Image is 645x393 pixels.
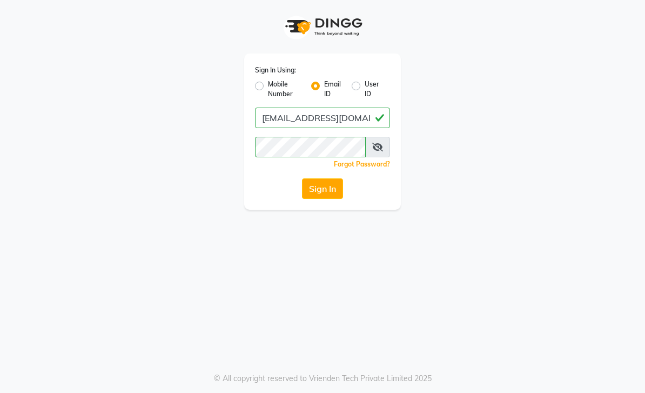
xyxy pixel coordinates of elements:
input: Username [255,137,366,157]
button: Sign In [302,178,343,199]
a: Forgot Password? [334,160,390,168]
img: logo1.svg [279,11,366,43]
label: Email ID [324,79,342,99]
input: Username [255,108,390,128]
label: User ID [365,79,381,99]
label: Mobile Number [268,79,303,99]
label: Sign In Using: [255,65,296,75]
